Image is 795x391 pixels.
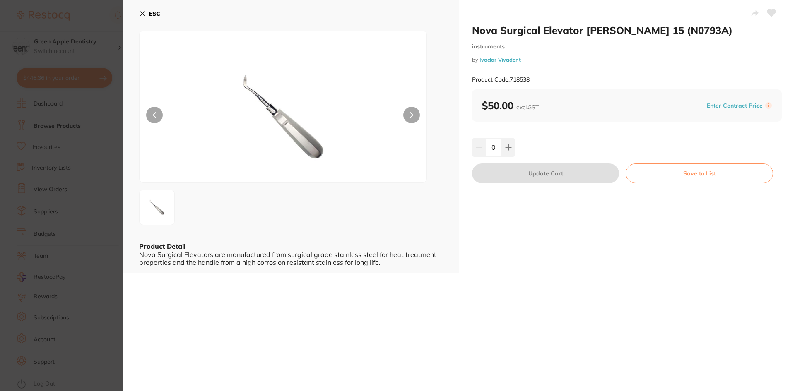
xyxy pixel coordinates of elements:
small: instruments [472,43,782,50]
button: ESC [139,7,160,21]
span: excl. GST [516,103,539,111]
div: Nova Surgical Elevators are manufactured from surgical grade stainless steel for heat treatment p... [139,251,442,266]
small: Product Code: 718538 [472,76,530,83]
h2: Nova Surgical Elevator [PERSON_NAME] 15 (N0793A) [472,24,782,36]
img: LWpwZy04ODMzMg [197,52,369,182]
b: ESC [149,10,160,17]
b: Product Detail [139,242,185,250]
button: Update Cart [472,163,619,183]
small: by [472,57,782,63]
b: $50.00 [482,99,539,112]
a: Ivoclar Vivadent [479,56,521,63]
button: Save to List [626,163,773,183]
button: Enter Contract Price [704,102,765,110]
label: i [765,102,772,109]
img: LWpwZy04ODMzMg [142,192,172,222]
